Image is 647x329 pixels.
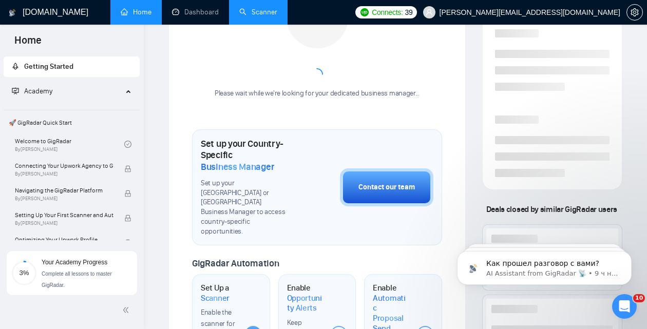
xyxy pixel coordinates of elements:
span: Opportunity Alerts [287,293,323,313]
span: GigRadar Automation [192,258,279,269]
span: Scanner [201,293,230,303]
a: homeHome [121,8,151,16]
span: check-circle [124,141,131,148]
span: Academy [12,87,52,95]
span: Home [6,33,50,54]
span: fund-projection-screen [12,87,19,94]
div: Contact our team [358,182,415,193]
span: lock [124,239,131,246]
span: Connects: [372,7,403,18]
h1: Set Up a [201,283,237,303]
a: setting [626,8,643,16]
span: By [PERSON_NAME] [15,171,113,177]
button: setting [626,4,643,21]
li: Getting Started [4,56,140,77]
span: Setting Up Your First Scanner and Auto-Bidder [15,210,113,220]
img: upwork-logo.png [360,8,369,16]
span: setting [627,8,642,16]
span: By [PERSON_NAME] [15,196,113,202]
span: lock [124,215,131,222]
span: user [426,9,433,16]
span: Connecting Your Upwork Agency to GigRadar [15,161,113,171]
span: Academy [24,87,52,95]
button: Contact our team [340,168,433,206]
span: Set up your [GEOGRAPHIC_DATA] or [GEOGRAPHIC_DATA] Business Manager to access country-specific op... [201,179,289,237]
h1: Enable [287,283,323,313]
span: Getting Started [24,62,73,71]
a: dashboardDashboard [172,8,219,16]
span: 39 [405,7,413,18]
span: 10 [633,294,645,302]
span: Deals closed by similar GigRadar users [482,200,621,218]
span: loading [311,68,323,81]
span: rocket [12,63,19,70]
iframe: Intercom live chat [612,294,637,319]
span: By [PERSON_NAME] [15,220,113,226]
span: Navigating the GigRadar Platform [15,185,113,196]
span: 🚀 GigRadar Quick Start [5,112,139,133]
span: Your Academy Progress [42,259,107,266]
span: lock [124,190,131,197]
img: logo [9,5,16,21]
a: Welcome to GigRadarBy[PERSON_NAME] [15,133,124,156]
a: searchScanner [239,8,277,16]
span: Business Manager [201,161,274,172]
span: double-left [122,305,132,315]
span: Optimizing Your Upwork Profile [15,235,113,245]
iframe: Intercom notifications сообщение [442,229,647,301]
div: Please wait while we're looking for your dedicated business manager... [208,89,426,99]
span: Complete all lessons to master GigRadar. [42,271,112,288]
h1: Set up your Country-Specific [201,138,289,172]
span: 3% [12,269,36,276]
span: lock [124,165,131,172]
